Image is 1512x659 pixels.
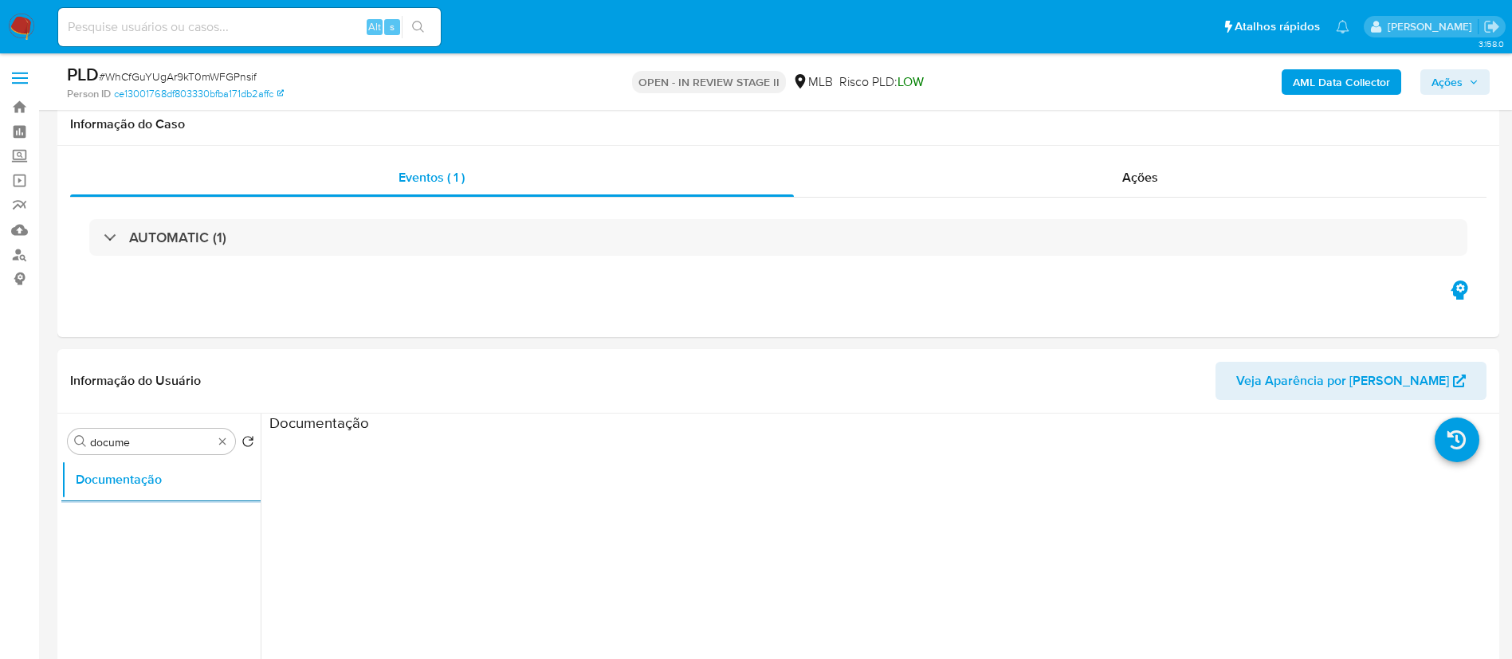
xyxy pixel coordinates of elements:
[1336,20,1349,33] a: Notificações
[632,71,786,93] p: OPEN - IN REVIEW STAGE II
[90,435,213,449] input: Procurar
[74,435,87,448] button: Procurar
[839,73,924,91] span: Risco PLD:
[1293,69,1390,95] b: AML Data Collector
[58,17,441,37] input: Pesquise usuários ou casos...
[1122,168,1158,186] span: Ações
[1282,69,1401,95] button: AML Data Collector
[70,116,1486,132] h1: Informação do Caso
[242,435,254,453] button: Retornar ao pedido padrão
[1483,18,1500,35] a: Sair
[897,73,924,91] span: LOW
[792,73,833,91] div: MLB
[402,16,434,38] button: search-icon
[216,435,229,448] button: Apagar busca
[99,69,257,84] span: # WhCfGuYUgAr9kT0mWFGPnsif
[61,461,261,499] button: Documentação
[129,229,226,246] h3: AUTOMATIC (1)
[70,373,201,389] h1: Informação do Usuário
[114,87,284,101] a: ce13001768df803330bfba171db2affc
[67,61,99,87] b: PLD
[1236,362,1449,400] span: Veja Aparência por [PERSON_NAME]
[89,219,1467,256] div: AUTOMATIC (1)
[1215,362,1486,400] button: Veja Aparência por [PERSON_NAME]
[368,19,381,34] span: Alt
[1431,69,1463,95] span: Ações
[67,87,111,101] b: Person ID
[1388,19,1478,34] p: vinicius.santiago@mercadolivre.com
[1235,18,1320,35] span: Atalhos rápidos
[1420,69,1490,95] button: Ações
[390,19,395,34] span: s
[399,168,465,186] span: Eventos ( 1 )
